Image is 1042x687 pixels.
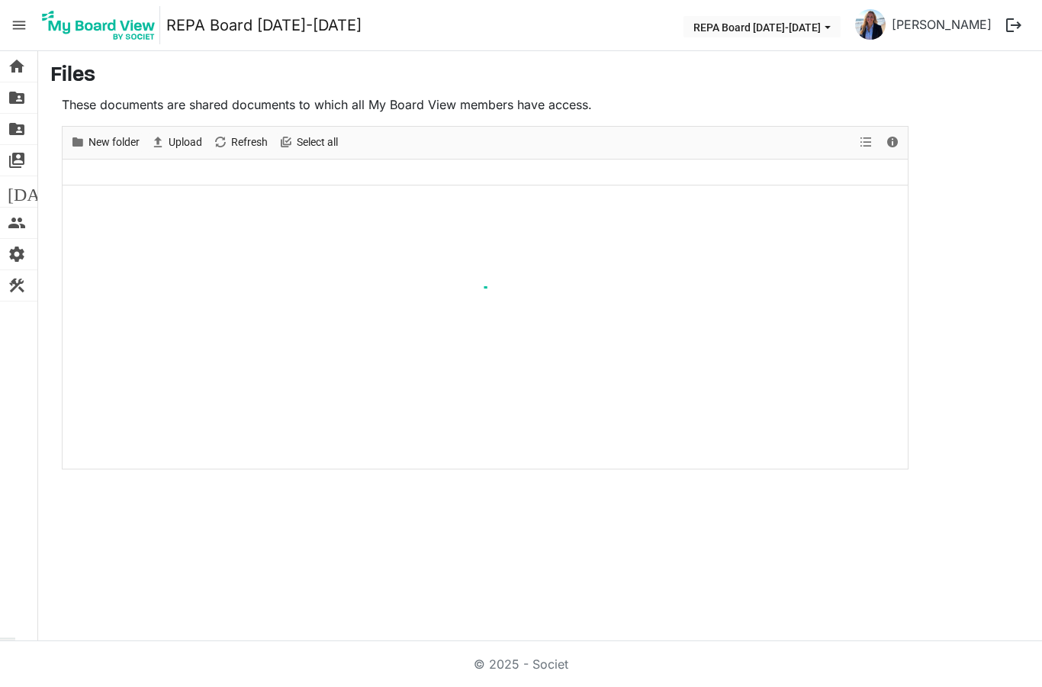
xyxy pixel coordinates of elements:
[998,9,1030,41] button: logout
[8,114,26,144] span: folder_shared
[8,208,26,238] span: people
[62,95,909,114] p: These documents are shared documents to which all My Board View members have access.
[474,656,568,672] a: © 2025 - Societ
[5,11,34,40] span: menu
[8,270,26,301] span: construction
[8,176,66,207] span: [DATE]
[8,145,26,176] span: switch_account
[886,9,998,40] a: [PERSON_NAME]
[8,239,26,269] span: settings
[37,6,166,44] a: My Board View Logo
[683,16,841,37] button: REPA Board 2025-2026 dropdownbutton
[8,82,26,113] span: folder_shared
[166,10,362,40] a: REPA Board [DATE]-[DATE]
[855,9,886,40] img: GVxojR11xs49XgbNM-sLDDWjHKO122yGBxu-5YQX9yr1ADdzlG6A4r0x0F6G_grEQxj0HNV2lcBeFAaywZ0f2A_thumb.png
[50,63,1030,89] h3: Files
[37,6,160,44] img: My Board View Logo
[8,51,26,82] span: home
